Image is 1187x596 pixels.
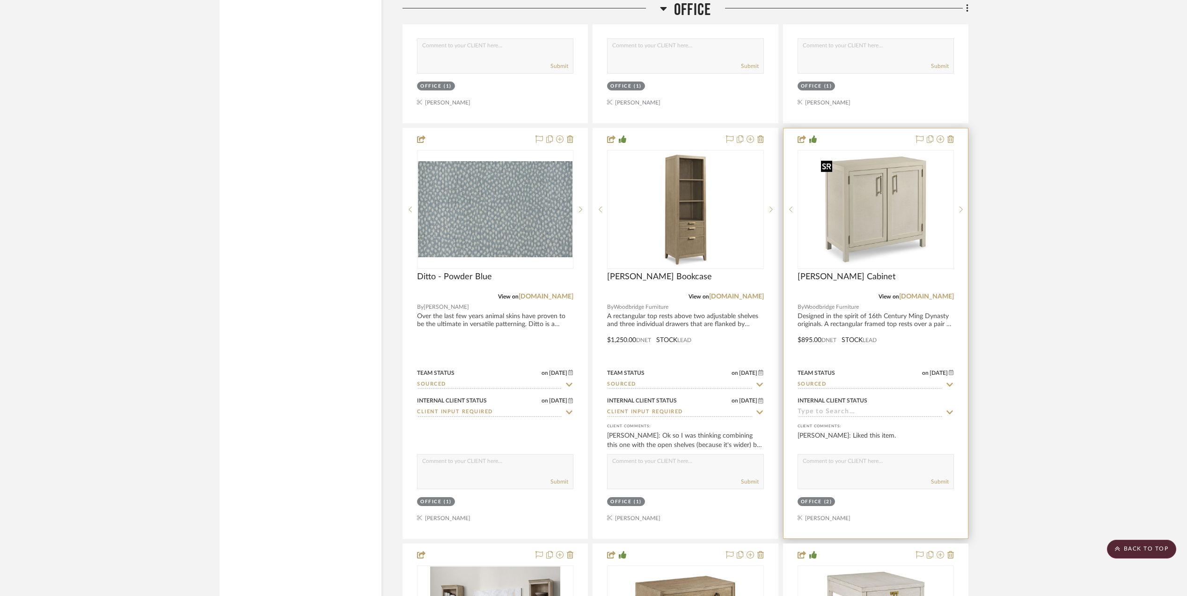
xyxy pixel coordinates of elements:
div: [PERSON_NAME]: Liked this item. [798,15,954,34]
div: (1) [824,83,832,90]
span: [DATE] [738,370,758,376]
span: Ditto - Powder Blue [417,272,492,282]
span: [DATE] [548,370,568,376]
input: Type to Search… [417,380,562,389]
span: on [542,370,548,376]
div: Office [610,83,631,90]
div: (1) [634,499,642,506]
span: By [607,303,614,312]
div: Internal Client Status [417,396,487,405]
span: View on [498,294,519,299]
div: Internal Client Status [798,396,867,405]
img: Beall Bookcase [627,151,744,268]
span: on [922,370,929,376]
div: Office [801,83,822,90]
div: [PERSON_NAME]: Ok so I was thinking combining this one with the open shelves (because it's wider)... [607,431,763,450]
button: Submit [741,477,759,486]
div: Team Status [607,369,645,377]
span: [PERSON_NAME] Cabinet [798,272,895,282]
div: [PERSON_NAME]: Liked this item. [798,431,954,450]
span: [DATE] [929,370,949,376]
input: Type to Search… [607,380,752,389]
div: (1) [444,83,452,90]
div: (2) [824,499,832,506]
div: 0 [608,150,763,268]
span: [PERSON_NAME] [424,303,469,312]
div: (1) [634,83,642,90]
div: Office [420,83,441,90]
span: [PERSON_NAME] Bookcase [607,272,712,282]
input: Type to Search… [798,408,943,417]
button: Submit [741,62,759,70]
div: 0 [798,150,953,268]
input: Type to Search… [607,408,752,417]
input: Type to Search… [417,408,562,417]
img: Rosemary Cabinet [817,151,934,268]
span: Woodbridge Furniture [804,303,859,312]
span: [DATE] [738,397,758,404]
button: Submit [550,477,568,486]
div: Team Status [798,369,835,377]
button: Submit [550,62,568,70]
span: Woodbridge Furniture [614,303,668,312]
div: (1) [444,499,452,506]
div: Internal Client Status [607,396,677,405]
div: Team Status [417,369,454,377]
div: Office [420,499,441,506]
span: on [542,398,548,403]
scroll-to-top-button: BACK TO TOP [1107,540,1176,559]
a: [DOMAIN_NAME] [709,293,764,300]
span: By [798,303,804,312]
button: Submit [931,62,949,70]
img: Ditto - Powder Blue [418,161,572,257]
a: [DOMAIN_NAME] [519,293,573,300]
span: View on [879,294,899,299]
div: [PERSON_NAME]: Liked this item. [607,15,763,34]
span: [DATE] [548,397,568,404]
div: [PERSON_NAME]: Perfect! [417,15,573,34]
span: By [417,303,424,312]
span: on [732,398,738,403]
input: Type to Search… [798,380,943,389]
button: Submit [931,477,949,486]
div: Office [610,499,631,506]
a: [DOMAIN_NAME] [899,293,954,300]
div: Office [801,499,822,506]
span: on [732,370,738,376]
span: View on [689,294,709,299]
